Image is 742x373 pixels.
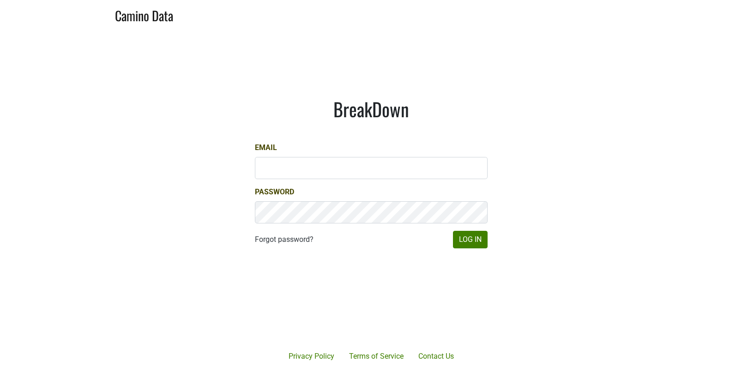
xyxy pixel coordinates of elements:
[281,347,342,366] a: Privacy Policy
[115,4,173,25] a: Camino Data
[255,142,277,153] label: Email
[453,231,488,248] button: Log In
[342,347,411,366] a: Terms of Service
[255,234,314,245] a: Forgot password?
[411,347,461,366] a: Contact Us
[255,98,488,120] h1: BreakDown
[255,186,294,198] label: Password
